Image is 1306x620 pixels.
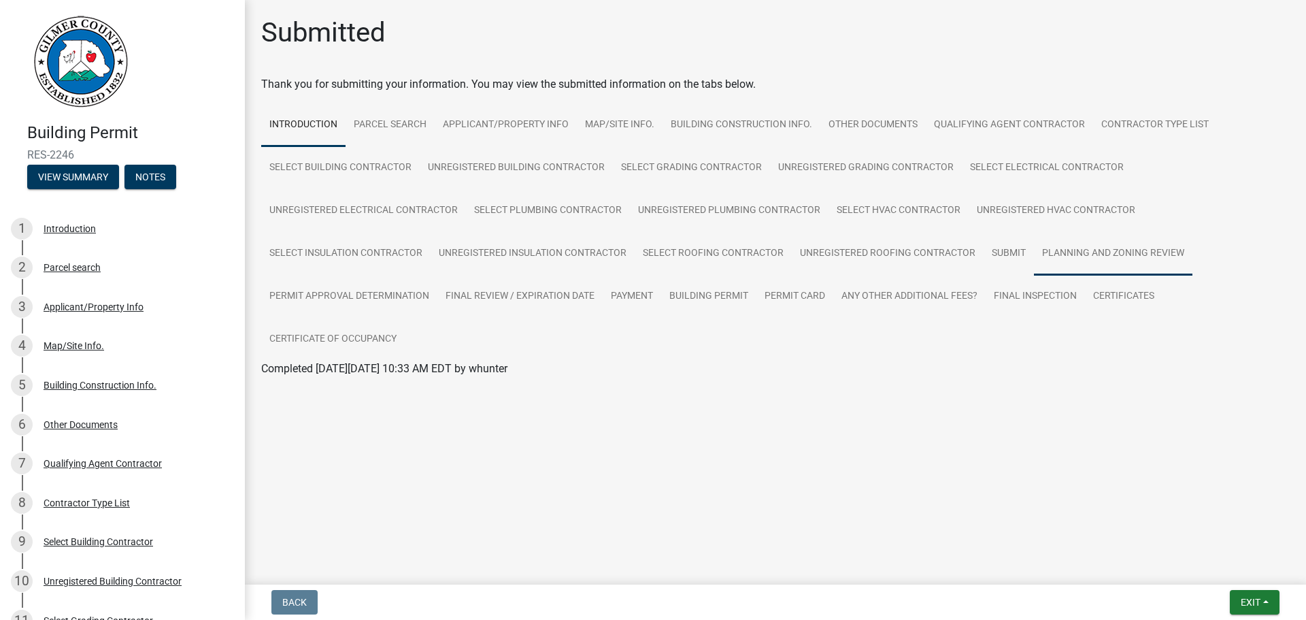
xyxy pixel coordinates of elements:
[261,232,431,276] a: Select Insulation Contractor
[833,275,986,319] a: Any other Additional Fees?
[756,275,833,319] a: Permit Card
[44,537,153,546] div: Select Building Contractor
[11,335,33,357] div: 4
[11,296,33,318] div: 3
[44,498,130,508] div: Contractor Type List
[1241,597,1260,608] span: Exit
[792,232,984,276] a: Unregistered Roofing Contractor
[261,362,507,375] span: Completed [DATE][DATE] 10:33 AM EDT by whunter
[984,232,1034,276] a: Submit
[124,172,176,183] wm-modal-confirm: Notes
[44,380,156,390] div: Building Construction Info.
[11,531,33,553] div: 9
[261,189,466,233] a: Unregistered Electrical Contractor
[431,232,635,276] a: Unregistered Insulation Contractor
[27,123,234,143] h4: Building Permit
[261,318,405,361] a: Certificate of Occupancy
[630,189,828,233] a: Unregistered Plumbing Contractor
[44,576,182,586] div: Unregistered Building Contractor
[1034,232,1192,276] a: Planning and Zoning Review
[437,275,603,319] a: Final Review / Expiration Date
[828,189,969,233] a: Select HVAC Contractor
[27,14,129,109] img: Gilmer County, Georgia
[577,103,663,147] a: Map/Site Info.
[261,76,1290,93] div: Thank you for submitting your information. You may view the submitted information on the tabs below.
[820,103,926,147] a: Other Documents
[11,492,33,514] div: 8
[44,459,162,468] div: Qualifying Agent Contractor
[1230,590,1279,615] button: Exit
[1093,103,1217,147] a: Contractor Type List
[663,103,820,147] a: Building Construction Info.
[603,275,661,319] a: Payment
[661,275,756,319] a: Building Permit
[11,453,33,474] div: 7
[27,172,119,183] wm-modal-confirm: Summary
[11,218,33,240] div: 1
[27,165,119,189] button: View Summary
[420,146,613,190] a: Unregistered Building Contractor
[635,232,792,276] a: Select Roofing Contractor
[969,189,1143,233] a: Unregistered HVAC Contractor
[11,414,33,436] div: 6
[44,302,144,312] div: Applicant/Property Info
[986,275,1085,319] a: Final Inspection
[962,146,1132,190] a: Select Electrical Contractor
[282,597,307,608] span: Back
[44,420,118,429] div: Other Documents
[1085,275,1162,319] a: Certificates
[27,148,218,161] span: RES-2246
[11,570,33,592] div: 10
[44,224,96,233] div: Introduction
[261,103,346,147] a: Introduction
[44,341,104,350] div: Map/Site Info.
[770,146,962,190] a: Unregistered Grading Contractor
[261,16,386,49] h1: Submitted
[346,103,435,147] a: Parcel search
[435,103,577,147] a: Applicant/Property Info
[261,146,420,190] a: Select Building Contractor
[11,374,33,396] div: 5
[466,189,630,233] a: Select Plumbing Contractor
[926,103,1093,147] a: Qualifying Agent Contractor
[613,146,770,190] a: Select Grading Contractor
[124,165,176,189] button: Notes
[44,263,101,272] div: Parcel search
[271,590,318,615] button: Back
[261,275,437,319] a: Permit Approval Determination
[11,257,33,278] div: 2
